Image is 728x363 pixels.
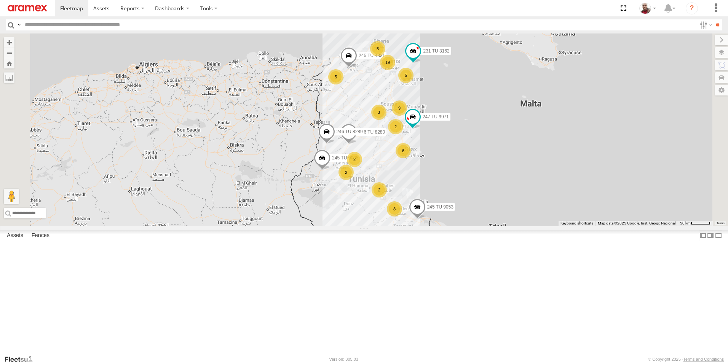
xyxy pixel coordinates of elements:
div: 5 [370,41,385,56]
div: 5 [398,68,413,83]
div: 5 [328,69,343,84]
label: Search Filter Options [697,19,713,30]
a: Terms and Conditions [683,357,724,361]
button: Keyboard shortcuts [560,221,593,226]
span: 245 TU 9053 [427,204,453,210]
div: Version: 305.03 [329,357,358,361]
div: 19 [380,55,395,70]
div: 2 [338,165,354,180]
span: Map data ©2025 Google, Inst. Geogr. Nacional [598,221,675,225]
a: Terms [717,222,725,225]
div: 3 [371,105,386,120]
div: Majdi Ghannoudi [637,3,659,14]
button: Zoom Home [4,58,14,68]
label: Dock Summary Table to the Right [707,230,714,241]
span: 231 TU 3162 [423,48,449,54]
button: Drag Pegman onto the map to open Street View [4,189,19,204]
label: Fences [28,230,53,241]
div: 9 [392,100,407,116]
img: aramex-logo.svg [8,5,47,11]
a: Visit our Website [4,355,39,363]
span: 247 TU 9971 [423,114,449,119]
div: 2 [347,152,362,167]
div: 8 [387,201,402,217]
div: 2 [372,182,387,197]
span: 245 TU 4331 [359,53,385,58]
button: Zoom in [4,37,14,48]
label: Search Query [16,19,22,30]
span: 246 TU 8280 [359,129,385,135]
label: Assets [3,230,27,241]
label: Measure [4,72,14,83]
i: ? [686,2,698,14]
div: 2 [388,119,403,134]
span: 245 TU 9065 [332,156,358,161]
div: 6 [396,143,411,158]
span: 50 km [680,221,691,225]
label: Dock Summary Table to the Left [699,230,707,241]
label: Hide Summary Table [715,230,722,241]
button: Zoom out [4,48,14,58]
label: Map Settings [715,85,728,96]
div: © Copyright 2025 - [648,357,724,361]
button: Map Scale: 50 km per 48 pixels [678,221,713,226]
span: 246 TU 8289 [337,129,363,134]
